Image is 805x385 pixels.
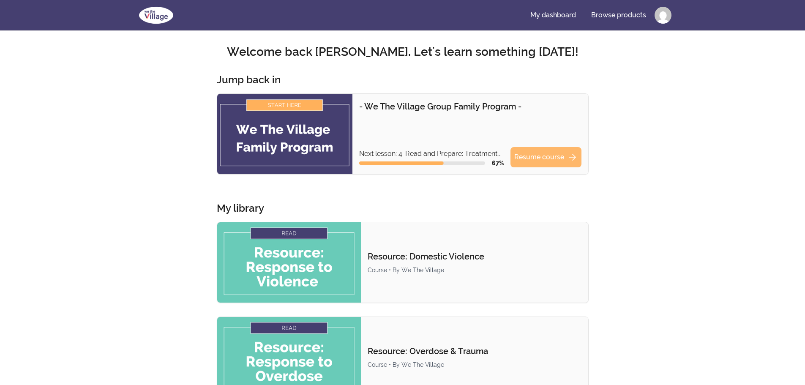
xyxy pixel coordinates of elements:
h3: My library [217,202,264,215]
p: Next lesson: 4. Read and Prepare: Treatment Invitations [359,149,504,159]
a: Product image for Resource: Domestic ViolenceResource: Domestic ViolenceCourse • By We The Village [217,222,589,303]
div: Course progress [359,161,485,165]
p: Resource: Overdose & Trauma [368,345,581,357]
img: Product image for - We The Village Group Family Program - [217,94,352,174]
h3: Jump back in [217,73,281,87]
a: Browse products [584,5,653,25]
img: Product image for Resource: Domestic Violence [217,222,361,303]
a: My dashboard [524,5,583,25]
a: Resume coursearrow_forward [510,147,581,167]
p: Resource: Domestic Violence [368,251,581,262]
img: Profile image for Amy Laskey [655,7,671,24]
div: Course • By We The Village [368,266,581,274]
p: - We The Village Group Family Program - [359,101,581,112]
h2: Welcome back [PERSON_NAME]. Let's learn something [DATE]! [134,44,671,60]
span: arrow_forward [568,152,578,162]
div: Course • By We The Village [368,360,581,369]
span: 67 % [492,160,504,167]
nav: Main [524,5,671,25]
img: We The Village logo [134,5,178,25]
